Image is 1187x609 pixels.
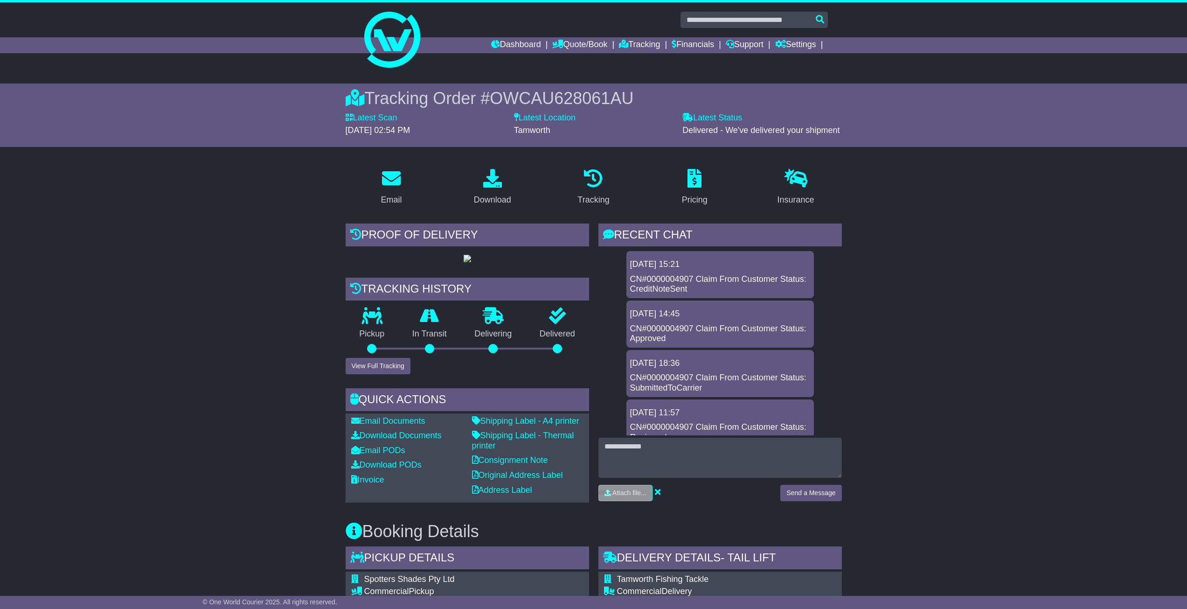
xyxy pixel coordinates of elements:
[351,416,425,426] a: Email Documents
[346,88,842,108] div: Tracking Order #
[617,587,662,596] span: Commercial
[346,546,589,572] div: Pickup Details
[780,485,841,501] button: Send a Message
[619,37,660,53] a: Tracking
[346,329,399,339] p: Pickup
[351,446,405,455] a: Email PODs
[672,37,714,53] a: Financials
[630,309,810,319] div: [DATE] 14:45
[346,388,589,413] div: Quick Actions
[726,37,764,53] a: Support
[552,37,607,53] a: Quote/Book
[351,431,442,440] a: Download Documents
[630,373,810,393] div: CN#0000004907 Claim From Customer Status: SubmittedToCarrier
[346,126,410,135] span: [DATE] 02:54 PM
[364,574,455,584] span: Spotters Shades Pty Ltd
[351,460,422,469] a: Download PODs
[682,194,708,206] div: Pricing
[630,274,810,294] div: CN#0000004907 Claim From Customer Status: CreditNoteSent
[676,166,714,210] a: Pricing
[491,37,541,53] a: Dashboard
[375,166,408,210] a: Email
[617,574,709,584] span: Tamworth Fishing Tackle
[346,278,589,303] div: Tracking history
[474,194,511,206] div: Download
[771,166,820,210] a: Insurance
[630,358,810,369] div: [DATE] 18:36
[775,37,816,53] a: Settings
[577,194,609,206] div: Tracking
[598,546,842,572] div: Delivery Details
[472,431,574,450] a: Shipping Label - Thermal printer
[682,113,742,123] label: Latest Status
[472,485,532,495] a: Address Label
[490,89,633,108] span: OWCAU628061AU
[346,224,589,249] div: Proof of Delivery
[630,259,810,270] div: [DATE] 15:21
[526,329,589,339] p: Delivered
[202,598,337,606] span: © One World Courier 2025. All rights reserved.
[468,166,517,210] a: Download
[514,113,576,123] label: Latest Location
[682,126,840,135] span: Delivered - We've delivered your shipment
[571,166,615,210] a: Tracking
[630,422,810,442] div: CN#0000004907 Claim From Customer Status: Reviewed
[346,113,397,123] label: Latest Scan
[472,455,548,465] a: Consignment Note
[364,587,409,596] span: Commercial
[364,587,550,597] div: Pickup
[381,194,402,206] div: Email
[472,416,579,426] a: Shipping Label - A4 printer
[346,358,410,374] button: View Full Tracking
[398,329,461,339] p: In Transit
[472,470,563,480] a: Original Address Label
[721,551,776,564] span: - Tail Lift
[346,522,842,541] h3: Booking Details
[351,475,384,484] a: Invoice
[514,126,550,135] span: Tamworth
[777,194,814,206] div: Insurance
[630,324,810,344] div: CN#0000004907 Claim From Customer Status: Approved
[464,255,471,262] img: GetPodImage
[617,587,797,597] div: Delivery
[461,329,526,339] p: Delivering
[598,224,842,249] div: RECENT CHAT
[630,408,810,418] div: [DATE] 11:57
